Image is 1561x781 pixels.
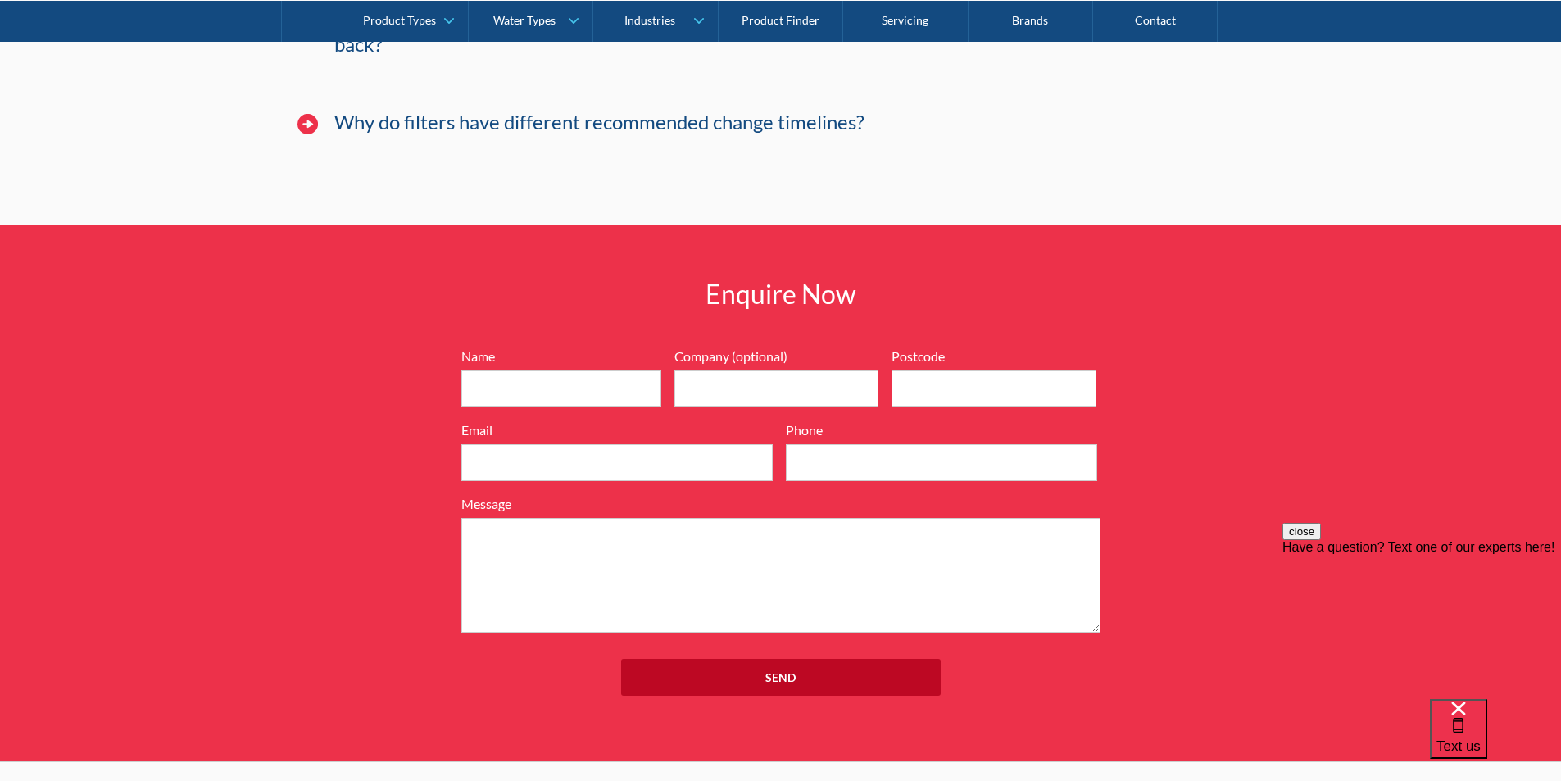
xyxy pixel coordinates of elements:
[334,111,864,134] h4: Why do filters have different recommended change timelines?
[461,420,773,440] label: Email
[1282,523,1561,720] iframe: podium webchat widget prompt
[453,347,1109,712] form: Full Width Form
[621,659,941,696] input: Send
[461,347,661,366] label: Name
[543,275,1019,314] h2: Enquire Now
[892,347,1096,366] label: Postcode
[624,13,675,27] div: Industries
[786,420,1097,440] label: Phone
[363,13,436,27] div: Product Types
[461,494,1100,514] label: Message
[493,13,556,27] div: Water Types
[674,347,879,366] label: Company (optional)
[1430,699,1561,781] iframe: podium webchat widget bubble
